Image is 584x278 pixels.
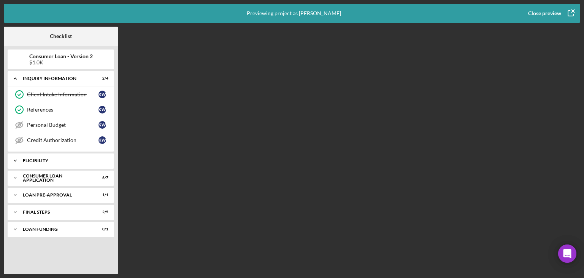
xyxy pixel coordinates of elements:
button: Close preview [521,6,580,21]
div: K W [98,121,106,129]
div: Credit Authorization [27,137,98,143]
div: Inquiry Information [23,76,89,81]
div: K W [98,136,106,144]
div: 2 / 5 [95,210,108,214]
div: FINAL STEPS [23,210,89,214]
div: Client Intake Information [27,91,98,97]
div: Loan Pre-Approval [23,193,89,197]
div: 2 / 4 [95,76,108,81]
div: Loan Funding [23,227,89,232]
div: Open Intercom Messenger [558,244,576,263]
div: $1.0K [29,59,93,66]
div: Consumer Loan Application [23,174,89,182]
div: Close preview [528,6,561,21]
b: Consumer Loan - Version 2 [29,53,93,59]
div: Previewing project as [PERSON_NAME] [247,4,341,23]
div: Personal Budget [27,122,98,128]
div: 6 / 7 [95,176,108,180]
b: Checklist [50,33,72,39]
div: K W [98,91,106,98]
div: 1 / 1 [95,193,108,197]
div: 0 / 1 [95,227,108,232]
div: References [27,107,98,113]
div: K W [98,106,106,113]
div: Eligibility [23,158,105,163]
